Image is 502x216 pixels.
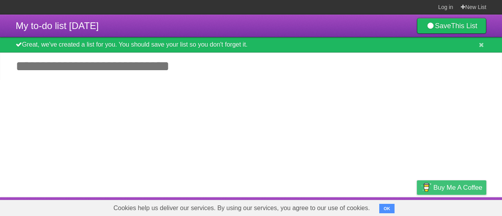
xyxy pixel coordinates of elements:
a: SaveThis List [417,18,486,34]
button: OK [379,204,395,213]
a: Developers [338,199,370,214]
b: This List [451,22,477,30]
a: Suggest a feature [437,199,486,214]
img: Buy me a coffee [421,181,431,194]
a: Terms [380,199,397,214]
span: Buy me a coffee [433,181,482,194]
span: My to-do list [DATE] [16,20,99,31]
span: Cookies help us deliver our services. By using our services, you agree to our use of cookies. [105,200,378,216]
a: Privacy [407,199,427,214]
a: About [313,199,329,214]
a: Buy me a coffee [417,180,486,195]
